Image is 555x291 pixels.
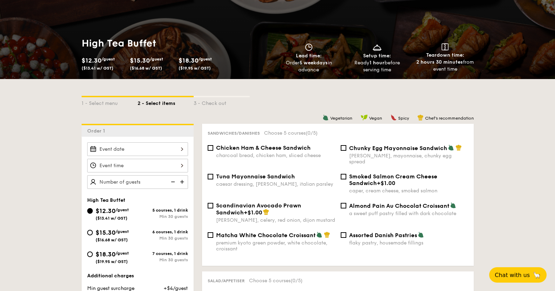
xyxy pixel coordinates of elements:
img: icon-vegan.f8ff3823.svg [361,114,368,121]
div: premium kyoto green powder, white chocolate, croissant [216,240,335,252]
img: icon-vegetarian.fe4039eb.svg [448,144,454,151]
span: $18.30 [96,250,116,258]
span: Chef's recommendation [425,116,474,121]
span: 🦙 [533,271,541,279]
div: 5 courses, 1 drink [138,208,188,213]
div: caper, cream cheese, smoked salmon [349,188,468,194]
span: /guest [199,57,212,62]
input: Matcha White Chocolate Croissantpremium kyoto green powder, white chocolate, croissant [208,232,213,238]
span: Tuna Mayonnaise Sandwich [216,173,295,180]
span: Choose 5 courses [264,130,318,136]
div: a sweet puff pastry filled with dark chocolate [349,211,468,217]
input: $12.30/guest($13.41 w/ GST)5 courses, 1 drinkMin 30 guests [87,208,93,214]
span: Chat with us [495,272,530,278]
span: Chunky Egg Mayonnaise Sandwich [349,145,447,151]
input: Chicken Ham & Cheese Sandwichcharcoal bread, chicken ham, sliced cheese [208,145,213,151]
div: 1 - Select menu [82,97,138,107]
input: Tuna Mayonnaise Sandwichcaesar dressing, [PERSON_NAME], italian parsley [208,174,213,179]
span: Choose 5 courses [249,278,303,284]
img: icon-dish.430c3a2e.svg [372,43,382,51]
span: /guest [150,57,163,62]
div: 7 courses, 1 drink [138,251,188,256]
span: +$1.00 [244,209,262,216]
div: Ready before serving time [346,59,408,73]
div: Min 30 guests [138,257,188,262]
img: icon-vegetarian.fe4039eb.svg [418,232,424,238]
div: flaky pastry, housemade fillings [349,240,468,246]
span: Lead time: [296,53,322,59]
div: caesar dressing, [PERSON_NAME], italian parsley [216,181,335,187]
img: icon-reduce.1d2dbef1.svg [167,175,178,189]
div: Min 30 guests [138,236,188,241]
strong: 5 weekdays [299,60,328,66]
img: icon-add.58712e84.svg [178,175,188,189]
span: Spicy [398,116,409,121]
button: Chat with us🦙 [489,267,547,283]
span: $15.30 [96,229,116,236]
input: $15.30/guest($16.68 w/ GST)6 courses, 1 drinkMin 30 guests [87,230,93,235]
span: High Tea Buffet [87,197,125,203]
input: $18.30/guest($19.95 w/ GST)7 courses, 1 drinkMin 30 guests [87,251,93,257]
span: ($16.68 w/ GST) [96,237,128,242]
span: $18.30 [179,57,199,64]
span: Smoked Salmon Cream Cheese Sandwich [349,173,437,186]
span: +$1.00 [377,180,395,186]
span: $15.30 [130,57,150,64]
img: icon-vegetarian.fe4039eb.svg [450,202,456,208]
input: Event date [87,142,188,156]
span: ($19.95 w/ GST) [96,259,128,264]
span: (0/5) [291,278,303,284]
img: icon-chef-hat.a58ddaea.svg [263,209,269,215]
span: /guest [102,57,115,62]
div: 2 - Select items [138,97,194,107]
img: icon-chef-hat.a58ddaea.svg [456,144,462,151]
span: Matcha White Chocolate Croissant [216,232,315,239]
input: Number of guests [87,175,188,189]
div: [PERSON_NAME], mayonnaise, chunky egg spread [349,153,468,165]
img: icon-chef-hat.a58ddaea.svg [324,232,330,238]
span: Sandwiches/Danishes [208,131,260,136]
input: Almond Pain Au Chocolat Croissanta sweet puff pastry filled with dark chocolate [341,203,346,208]
h1: High Tea Buffet [82,37,275,50]
img: icon-vegetarian.fe4039eb.svg [316,232,322,238]
span: Chicken Ham & Cheese Sandwich [216,144,311,151]
div: Additional charges [87,272,188,279]
span: Teardown time: [426,52,464,58]
input: Smoked Salmon Cream Cheese Sandwich+$1.00caper, cream cheese, smoked salmon [341,174,346,179]
div: Order in advance [278,59,340,73]
input: Chunky Egg Mayonnaise Sandwich[PERSON_NAME], mayonnaise, chunky egg spread [341,145,346,151]
img: icon-spicy.37a8142b.svg [390,114,397,121]
span: Vegetarian [330,116,352,121]
span: /guest [116,251,129,256]
span: /guest [116,207,129,212]
div: charcoal bread, chicken ham, sliced cheese [216,152,335,158]
div: Min 30 guests [138,214,188,219]
input: Scandinavian Avocado Prawn Sandwich+$1.00[PERSON_NAME], celery, red onion, dijon mustard [208,203,213,208]
div: 6 courses, 1 drink [138,229,188,234]
span: Setup time: [363,53,391,59]
span: ($13.41 w/ GST) [82,66,113,71]
span: $12.30 [82,57,102,64]
span: ($16.68 w/ GST) [130,66,162,71]
strong: 1 hour [369,60,384,66]
img: icon-vegetarian.fe4039eb.svg [322,114,329,121]
div: [PERSON_NAME], celery, red onion, dijon mustard [216,217,335,223]
span: Order 1 [87,128,108,134]
span: Vegan [369,116,382,121]
strong: 2 hours 30 minutes [416,59,463,65]
img: icon-teardown.65201eee.svg [442,43,449,50]
span: ($13.41 w/ GST) [96,216,127,221]
input: Assorted Danish Pastriesflaky pastry, housemade fillings [341,232,346,238]
span: Salad/Appetiser [208,278,245,283]
span: ($19.95 w/ GST) [179,66,211,71]
img: icon-chef-hat.a58ddaea.svg [417,114,424,121]
input: Event time [87,159,188,172]
span: $12.30 [96,207,116,215]
span: Assorted Danish Pastries [349,232,417,239]
span: Scandinavian Avocado Prawn Sandwich [216,202,301,216]
span: (0/5) [306,130,318,136]
div: from event time [414,59,477,73]
img: icon-clock.2db775ea.svg [304,43,314,51]
span: Almond Pain Au Chocolat Croissant [349,203,449,209]
div: 3 - Check out [194,97,250,107]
